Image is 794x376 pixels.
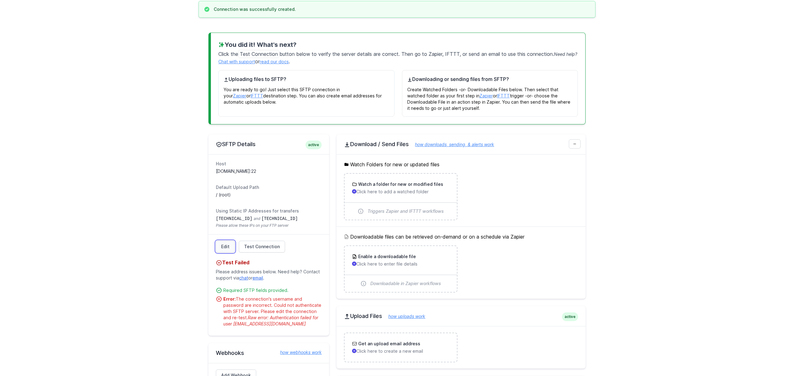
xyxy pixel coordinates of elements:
[224,75,389,83] h4: Uploading files to SFTP?
[216,266,322,284] p: Please address issues below. Need help? Contact support via or .
[216,241,235,253] a: Edit
[562,312,578,321] span: active
[233,93,246,98] a: Zapier
[244,244,280,250] span: Test Connection
[352,261,449,267] p: Click here to enter file details
[352,189,449,195] p: Click here to add a watched folder
[223,296,236,302] strong: Error:
[370,280,441,287] span: Downloadable in Zapier workflows
[407,75,573,83] h4: Downloading or sending files from SFTP?
[344,161,578,168] h5: Watch Folders for new or updated files
[218,59,255,64] a: Chat with support
[252,275,263,280] a: email
[223,315,318,326] span: Raw error: Authentication failed for user [EMAIL_ADDRESS][DOMAIN_NAME]
[357,341,420,347] h3: Get an upload email address
[216,259,322,266] h4: Test Failed
[554,51,577,57] span: Need help?
[238,50,279,58] span: Test Connection
[216,349,322,357] h2: Webhooks
[216,208,322,214] dt: Using Static IP Addresses for transfers
[216,161,322,167] dt: Host
[763,345,787,369] iframe: Drift Widget Chat Controller
[216,223,322,228] span: Please allow these IPs on your FTP server
[368,208,444,214] span: Triggers Zapier and IFTTT workflows
[223,287,322,293] div: Required SFTP fields provided.
[382,314,425,319] a: how uploads work
[218,49,578,65] p: Click the button below to verify the server details are correct. Then go to Zapier, IFTTT, or sen...
[260,59,289,64] a: read our docs
[409,142,494,147] a: how downloads, sending, & alerts work
[216,168,322,174] dd: [DOMAIN_NAME]:22
[216,192,322,198] dd: / (root)
[274,349,322,356] a: how webhooks work
[344,141,578,148] h2: Download / Send Files
[344,312,578,320] h2: Upload Files
[345,174,457,220] a: Watch a folder for new or modified files Click here to add a watched folder Triggers Zapier and I...
[497,93,510,98] a: IFTTT
[223,296,322,327] div: The connection's username and password are incorrect. Could not authenticate with SFTP server. Pl...
[344,233,578,240] h5: Downloadable files can be retrieved on-demand or on a schedule via Zapier
[345,246,457,292] a: Enable a downloadable file Click here to enter file details Downloadable in Zapier workflows
[216,216,252,221] code: [TECHNICAL_ID]
[352,348,449,354] p: Click here to create a new email
[239,241,285,253] a: Test Connection
[407,83,573,111] p: Create Watched Folders -or- Downloadable Files below. Then select that watched folder as your fir...
[306,141,322,149] span: active
[239,275,248,280] a: chat
[261,216,298,221] code: [TECHNICAL_ID]
[216,184,322,190] dt: Default Upload Path
[224,83,389,105] p: You are ready to go! Just select this SFTP connection in your or destination step. You can also c...
[216,141,322,148] h2: SFTP Details
[214,6,296,12] h3: Connection was successfully created.
[345,333,457,362] a: Get an upload email address Click here to create a new email
[480,93,493,98] a: Zapier
[251,93,263,98] a: IFTTT
[218,40,578,49] h3: You did it! What's next?
[357,253,416,260] h3: Enable a downloadable file
[254,216,260,221] span: and
[357,181,443,187] h3: Watch a folder for new or modified files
